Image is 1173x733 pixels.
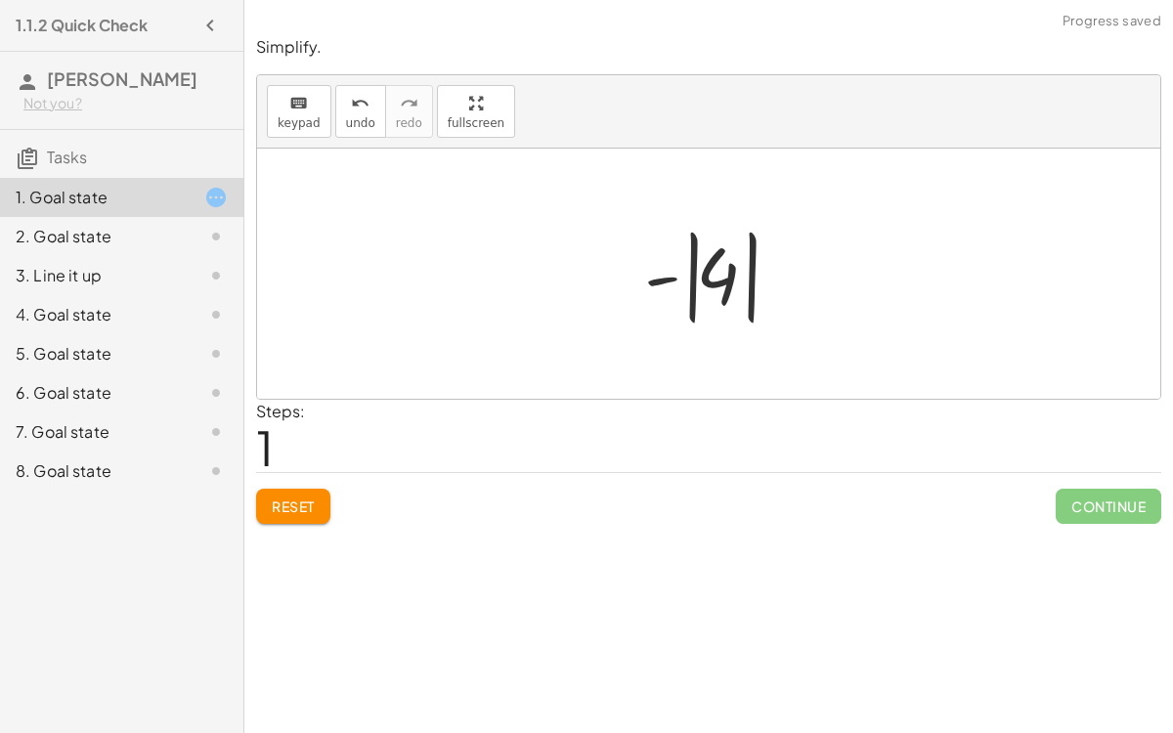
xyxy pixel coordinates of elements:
div: 8. Goal state [16,459,173,483]
span: undo [346,116,375,130]
span: 1 [256,417,274,477]
i: Task not started. [204,342,228,366]
div: 7. Goal state [16,420,173,444]
i: Task started. [204,186,228,209]
span: [PERSON_NAME] [47,67,197,90]
span: redo [396,116,422,130]
div: 4. Goal state [16,303,173,326]
i: Task not started. [204,264,228,287]
button: Reset [256,489,330,524]
div: 3. Line it up [16,264,173,287]
button: undoundo [335,85,386,138]
i: Task not started. [204,420,228,444]
button: fullscreen [437,85,515,138]
span: Progress saved [1063,12,1161,31]
span: Tasks [47,147,87,167]
button: redoredo [385,85,433,138]
h4: 1.1.2 Quick Check [16,14,148,37]
i: Task not started. [204,303,228,326]
div: 6. Goal state [16,381,173,405]
label: Steps: [256,401,305,421]
button: keyboardkeypad [267,85,331,138]
span: fullscreen [448,116,504,130]
i: Task not started. [204,225,228,248]
span: Reset [272,497,315,515]
div: Not you? [23,94,228,113]
div: 2. Goal state [16,225,173,248]
i: Task not started. [204,459,228,483]
div: 5. Goal state [16,342,173,366]
span: keypad [278,116,321,130]
i: undo [351,92,369,115]
i: Task not started. [204,381,228,405]
i: keyboard [289,92,308,115]
p: Simplify. [256,36,1161,59]
i: redo [400,92,418,115]
div: 1. Goal state [16,186,173,209]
